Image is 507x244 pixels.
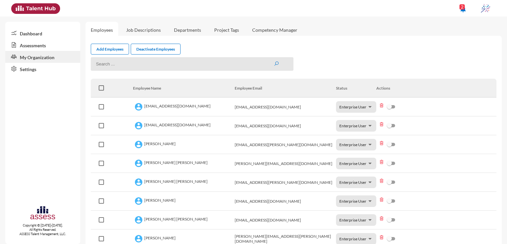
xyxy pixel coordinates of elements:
span: Enterprise User [339,218,366,223]
th: Status [336,79,376,98]
span: Enterprise User [339,180,366,185]
span: Enterprise User [339,199,366,204]
td: [PERSON_NAME] [133,135,234,154]
a: Employees [85,22,118,38]
td: [PERSON_NAME] [PERSON_NAME] [133,211,234,229]
a: Dashboard [5,27,80,39]
input: Search ... [91,57,294,71]
a: Competency Manager [247,22,303,38]
td: [EMAIL_ADDRESS][DOMAIN_NAME] [235,211,336,229]
a: Project Tags [209,22,244,38]
td: [PERSON_NAME] [PERSON_NAME] [133,173,234,192]
th: Employee Email [235,79,336,98]
td: [EMAIL_ADDRESS][DOMAIN_NAME] [235,192,336,211]
td: [EMAIL_ADDRESS][DOMAIN_NAME] [235,98,336,116]
td: [EMAIL_ADDRESS][DOMAIN_NAME] [133,116,234,135]
a: Assessments [5,39,80,51]
th: Actions [376,79,496,98]
div: 2 [459,4,465,10]
td: [EMAIL_ADDRESS][PERSON_NAME][DOMAIN_NAME] [235,173,336,192]
td: [EMAIL_ADDRESS][PERSON_NAME][DOMAIN_NAME] [235,135,336,154]
td: [EMAIL_ADDRESS][DOMAIN_NAME] [133,98,234,116]
span: Enterprise User [339,142,366,147]
td: [PERSON_NAME] [PERSON_NAME] [133,154,234,173]
span: Enterprise User [339,236,366,241]
td: [PERSON_NAME] [133,192,234,211]
span: Enterprise User [339,161,366,166]
a: Job Descriptions [121,22,166,38]
td: [PERSON_NAME][EMAIL_ADDRESS][DOMAIN_NAME] [235,154,336,173]
p: Copyright © [DATE]-[DATE]. All Rights Reserved. ASSESS Talent Management, LLC. [5,223,80,236]
a: Settings [5,63,80,75]
a: Departments [169,22,206,38]
span: Enterprise User [339,123,366,128]
th: Employee Name [133,79,234,98]
a: My Organization [5,51,80,63]
td: [EMAIL_ADDRESS][DOMAIN_NAME] [235,116,336,135]
a: Deactivate Employees [131,44,181,55]
mat-icon: notifications [459,5,467,13]
img: assesscompany-logo.png [30,205,56,222]
a: Add Employees [91,44,129,55]
span: Enterprise User [339,104,366,109]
